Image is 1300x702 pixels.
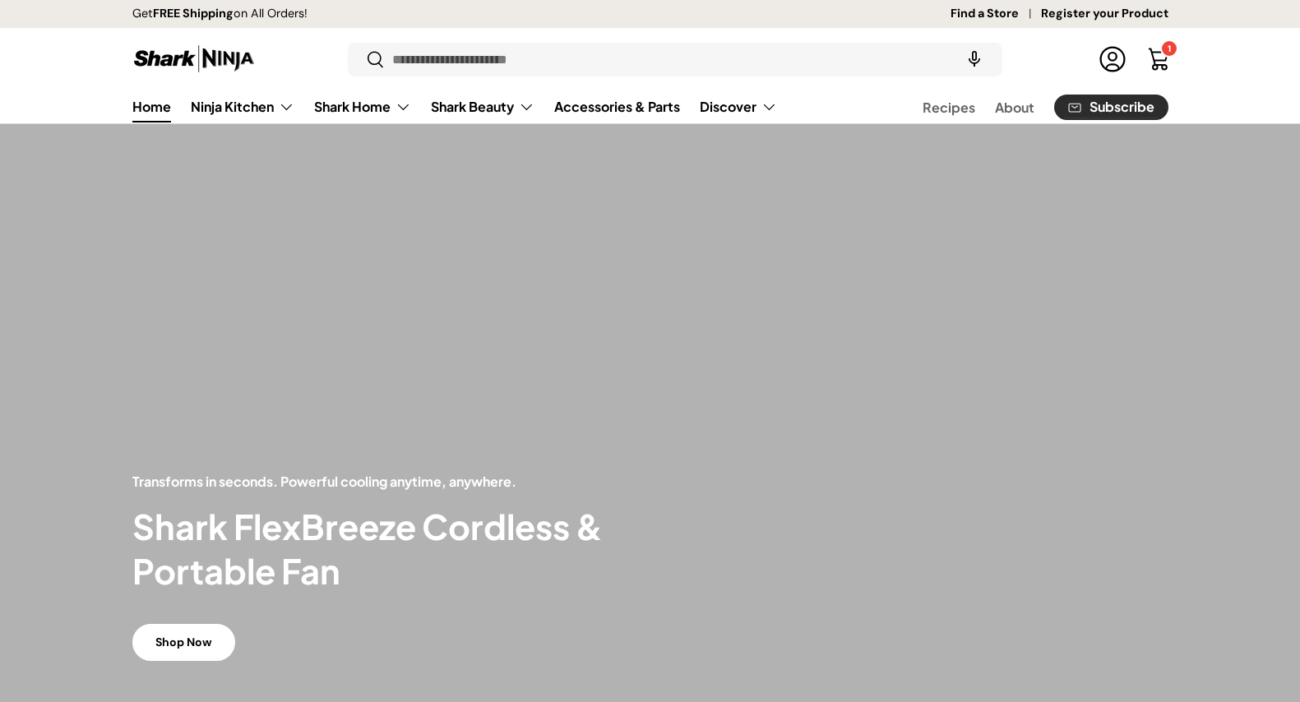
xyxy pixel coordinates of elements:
a: Home [132,90,171,122]
a: Subscribe [1054,95,1168,120]
speech-search-button: Search by voice [948,41,1001,77]
nav: Primary [132,90,777,123]
summary: Shark Home [304,90,421,123]
a: Discover [700,90,777,123]
span: Subscribe [1090,100,1154,113]
p: Transforms in seconds. Powerful cooling anytime, anywhere. [132,472,650,492]
summary: Shark Beauty [421,90,544,123]
strong: FREE Shipping [153,6,234,21]
a: Shop Now [132,624,235,661]
a: Ninja Kitchen [191,90,294,123]
p: Get on All Orders! [132,5,308,23]
a: Accessories & Parts [554,90,680,122]
summary: Discover [690,90,787,123]
h2: Shark FlexBreeze Cordless & Portable Fan [132,505,650,593]
a: Recipes [923,91,975,123]
a: Shark Beauty [431,90,534,123]
a: Shark Home [314,90,411,123]
a: Register your Product [1041,5,1168,23]
a: Find a Store [951,5,1041,23]
nav: Secondary [883,90,1168,123]
img: Shark Ninja Philippines [132,43,256,75]
summary: Ninja Kitchen [181,90,304,123]
span: 1 [1168,43,1171,54]
a: About [995,91,1034,123]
